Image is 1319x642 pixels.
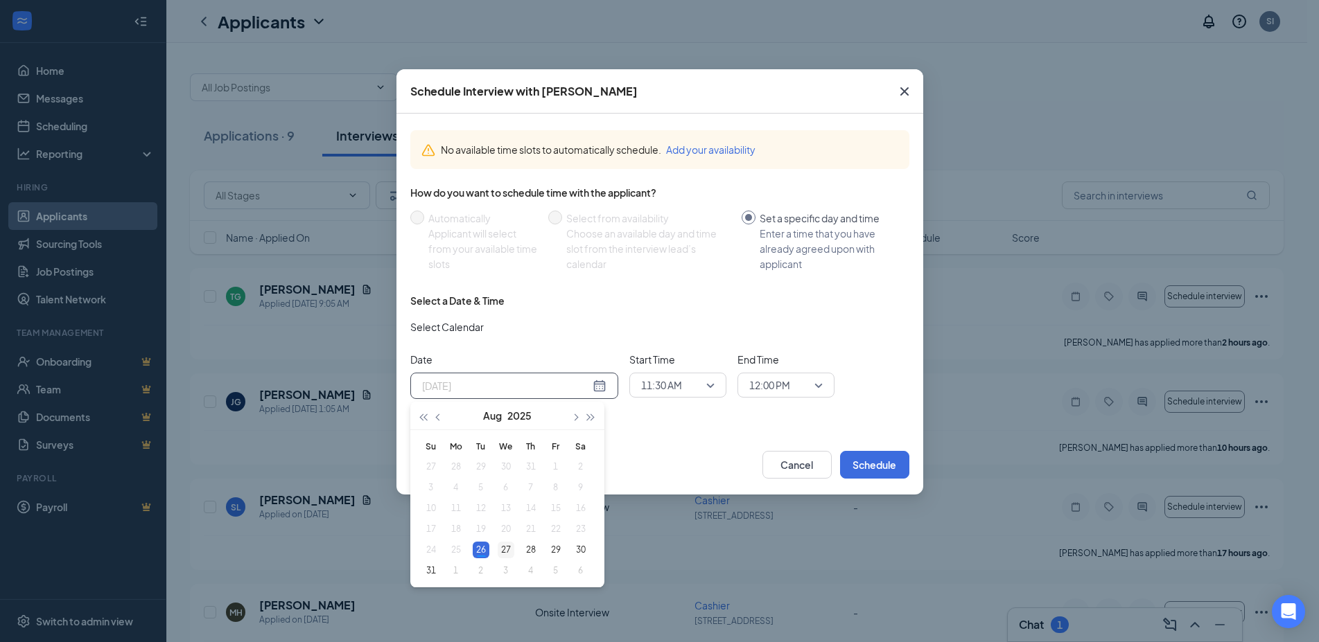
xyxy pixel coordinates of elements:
td: 2025-09-01 [444,560,469,581]
div: Set a specific day and time [760,211,898,226]
div: 29 [548,542,564,558]
svg: Cross [896,83,913,100]
div: 31 [423,562,439,579]
div: Applicant will select from your available time slots [428,226,537,271]
td: 2025-09-04 [518,560,543,581]
td: 2025-08-30 [568,540,593,560]
td: 2025-08-29 [543,540,568,560]
svg: Warning [421,143,435,157]
div: 5 [548,562,564,579]
div: Automatically [428,211,537,226]
span: 11:30 AM [641,375,682,395]
div: No available time slots to automatically schedule. [441,142,898,157]
span: Start Time [629,352,726,367]
input: Aug 26, 2025 [422,378,590,393]
td: 2025-09-06 [568,560,593,581]
span: 12:00 PM [749,375,790,395]
td: 2025-08-31 [419,560,444,581]
div: 27 [498,542,514,558]
div: 26 [473,542,489,558]
div: 28 [523,542,539,558]
button: Close [886,69,923,114]
div: 30 [573,542,589,558]
div: 1 [448,562,464,579]
div: Enter a time that you have already agreed upon with applicant [760,226,898,271]
td: 2025-08-27 [493,540,518,560]
div: Open Intercom Messenger [1272,595,1305,628]
th: Su [419,436,444,456]
div: 6 [573,562,589,579]
th: Tu [469,436,493,456]
div: Select a Date & Time [410,294,505,307]
div: How do you want to schedule time with the applicant? [410,186,909,199]
div: Select from availability [566,211,731,226]
span: Date [410,352,618,367]
button: Schedule [840,451,909,479]
button: 2025 [507,402,532,429]
th: Th [518,436,543,456]
td: 2025-08-28 [518,540,543,560]
button: Add your availability [666,142,755,157]
div: 3 [498,562,514,579]
div: Choose an available day and time slot from the interview lead’s calendar [566,226,731,271]
th: We [493,436,518,456]
div: 4 [523,562,539,579]
th: Sa [568,436,593,456]
td: 2025-09-03 [493,560,518,581]
span: End Time [737,352,835,367]
div: 2 [473,562,489,579]
span: Select Calendar [410,319,484,335]
button: Cancel [762,451,832,479]
th: Mo [444,436,469,456]
th: Fr [543,436,568,456]
td: 2025-09-05 [543,560,568,581]
div: Schedule Interview with [PERSON_NAME] [410,84,638,99]
td: 2025-08-26 [469,540,493,560]
button: Aug [483,402,502,429]
td: 2025-09-02 [469,560,493,581]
